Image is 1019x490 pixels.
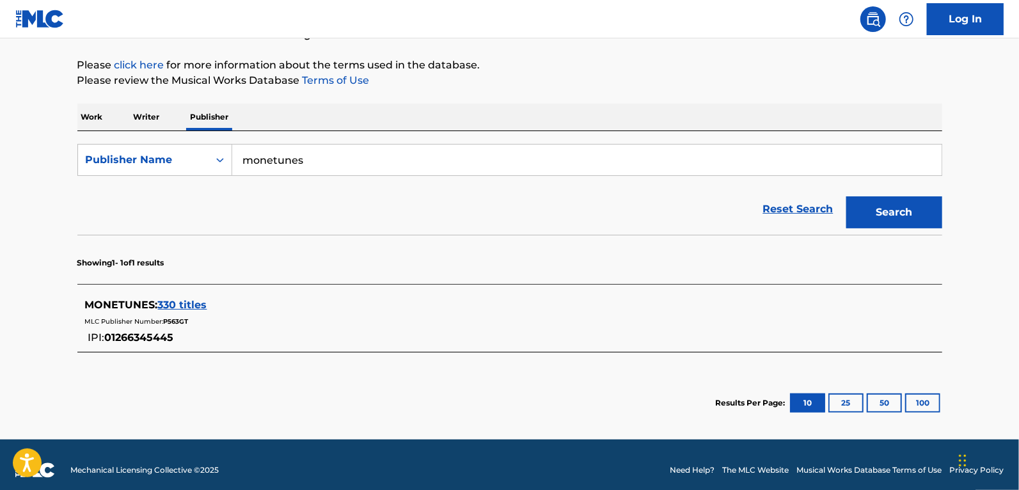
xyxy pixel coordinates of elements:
[716,397,789,409] p: Results Per Page:
[77,73,942,88] p: Please review the Musical Works Database
[790,393,825,413] button: 10
[955,429,1019,490] iframe: Chat Widget
[77,104,107,130] p: Work
[757,195,840,223] a: Reset Search
[15,10,65,28] img: MLC Logo
[867,393,902,413] button: 50
[85,317,164,326] span: MLC Publisher Number:
[77,58,942,73] p: Please for more information about the terms used in the database.
[860,6,886,32] a: Public Search
[300,74,370,86] a: Terms of Use
[927,3,1004,35] a: Log In
[86,152,201,168] div: Publisher Name
[722,464,789,476] a: The MLC Website
[164,317,189,326] span: P563GT
[77,144,942,235] form: Search Form
[105,331,174,344] span: 01266345445
[959,441,967,480] div: Drag
[899,12,914,27] img: help
[670,464,715,476] a: Need Help?
[88,331,105,344] span: IPI:
[130,104,164,130] p: Writer
[846,196,942,228] button: Search
[865,12,881,27] img: search
[905,393,940,413] button: 100
[894,6,919,32] div: Help
[187,104,233,130] p: Publisher
[85,299,158,311] span: MONETUNES :
[77,257,164,269] p: Showing 1 - 1 of 1 results
[828,393,864,413] button: 25
[796,464,942,476] a: Musical Works Database Terms of Use
[158,299,207,311] span: 330 titles
[70,464,219,476] span: Mechanical Licensing Collective © 2025
[115,59,164,71] a: click here
[949,464,1004,476] a: Privacy Policy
